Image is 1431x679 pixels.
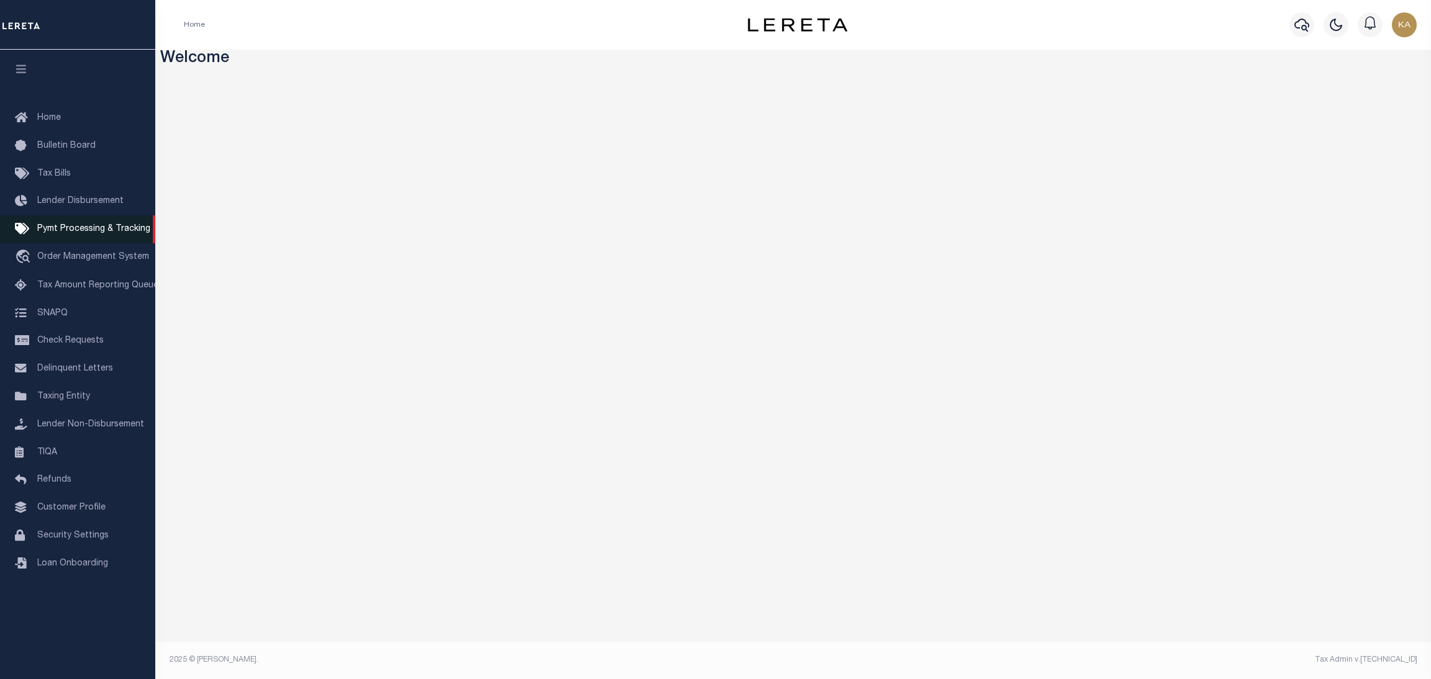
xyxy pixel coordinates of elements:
li: Home [184,19,205,30]
img: logo-dark.svg [748,18,847,32]
span: Taxing Entity [37,392,90,401]
span: Tax Amount Reporting Queue [37,281,158,290]
span: Lender Disbursement [37,197,124,205]
span: TIQA [37,447,57,456]
img: svg+xml;base64,PHN2ZyB4bWxucz0iaHR0cDovL3d3dy53My5vcmcvMjAwMC9zdmciIHBvaW50ZXItZXZlbnRzPSJub25lIi... [1392,12,1417,37]
span: Security Settings [37,531,109,540]
span: Tax Bills [37,169,71,178]
span: Check Requests [37,336,104,345]
span: Customer Profile [37,503,106,512]
span: Bulletin Board [37,142,96,150]
span: Delinquent Letters [37,364,113,373]
i: travel_explore [15,250,35,266]
span: Home [37,114,61,122]
span: Lender Non-Disbursement [37,420,144,429]
div: 2025 © [PERSON_NAME]. [160,654,794,665]
div: Tax Admin v.[TECHNICAL_ID] [802,654,1417,665]
h3: Welcome [160,50,1427,69]
span: Loan Onboarding [37,559,108,568]
span: Refunds [37,475,71,484]
span: Order Management System [37,253,149,261]
span: SNAPQ [37,308,68,317]
span: Pymt Processing & Tracking [37,225,150,233]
